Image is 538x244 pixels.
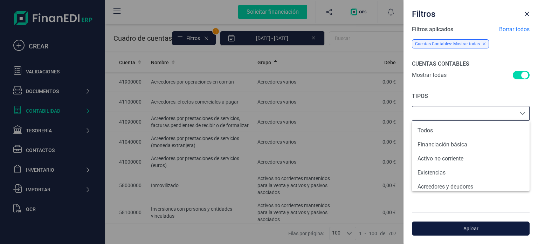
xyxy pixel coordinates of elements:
span: Filtros aplicados [412,25,453,34]
li: Existencias [412,166,530,180]
li: Financiación básica [412,138,530,152]
li: Todos [412,124,530,138]
span: Borrar todos [499,25,530,34]
li: Acreedores y deudores [412,180,530,194]
div: Filtros [409,6,521,20]
span: TIPOS [412,93,428,99]
span: Cuentas Contables: Mostrar todas [415,41,480,46]
span: Aplicar [420,225,522,232]
button: Aplicar [412,222,530,236]
button: Close [521,8,532,20]
span: CUENTAS CONTABLES [412,60,469,67]
span: Mostrar todas [412,71,447,81]
li: Activo no corriente [412,152,530,166]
